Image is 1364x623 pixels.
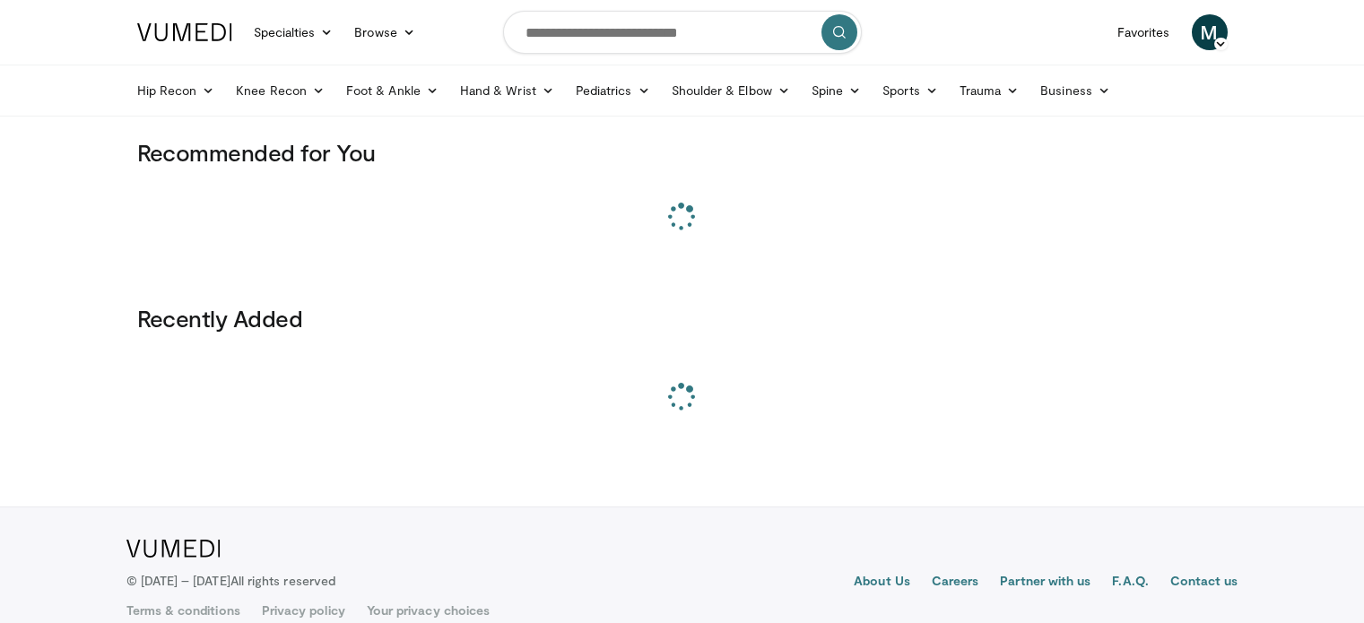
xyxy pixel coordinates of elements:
a: Hip Recon [126,73,226,108]
a: Foot & Ankle [335,73,449,108]
a: Specialties [243,14,344,50]
a: Business [1030,73,1121,108]
a: Sports [872,73,949,108]
h3: Recently Added [137,304,1228,333]
a: Favorites [1107,14,1181,50]
a: Your privacy choices [367,601,490,619]
a: Careers [932,572,979,593]
span: All rights reserved [230,573,335,588]
a: Partner with us [1000,572,1090,593]
img: VuMedi Logo [137,23,232,41]
a: F.A.Q. [1112,572,1148,593]
img: VuMedi Logo [126,540,221,558]
a: Contact us [1170,572,1238,593]
a: Shoulder & Elbow [661,73,801,108]
a: Pediatrics [565,73,661,108]
a: Browse [343,14,426,50]
a: Terms & conditions [126,601,240,619]
h3: Recommended for You [137,138,1228,167]
a: M [1192,14,1228,50]
a: About Us [854,572,910,593]
p: © [DATE] – [DATE] [126,572,336,590]
a: Hand & Wrist [449,73,565,108]
a: Spine [801,73,872,108]
a: Privacy policy [262,601,345,619]
a: Trauma [949,73,1030,108]
input: Search topics, interventions [503,11,862,54]
a: Knee Recon [225,73,335,108]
